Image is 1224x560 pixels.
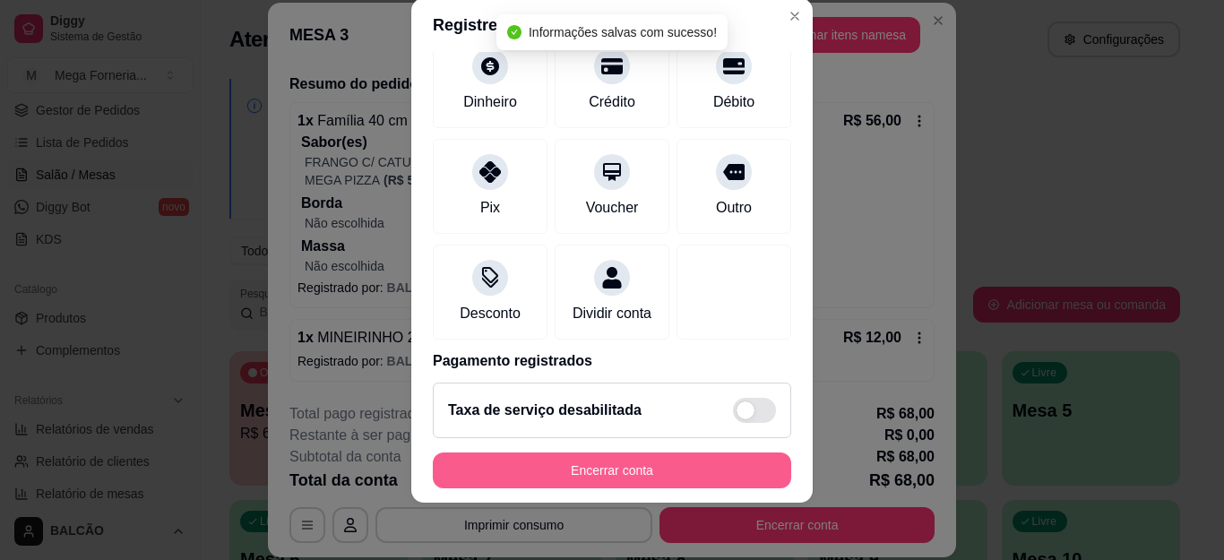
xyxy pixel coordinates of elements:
span: Informações salvas com sucesso! [529,25,717,39]
div: Dividir conta [573,303,651,324]
button: Close [780,2,809,30]
h2: Taxa de serviço desabilitada [448,400,642,421]
div: Dinheiro [463,91,517,113]
div: Outro [716,197,752,219]
div: Voucher [586,197,639,219]
div: Pix [480,197,500,219]
span: check-circle [507,25,521,39]
div: Débito [713,91,754,113]
p: Pagamento registrados [433,350,791,372]
div: Crédito [589,91,635,113]
div: Desconto [460,303,521,324]
button: Encerrar conta [433,452,791,488]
